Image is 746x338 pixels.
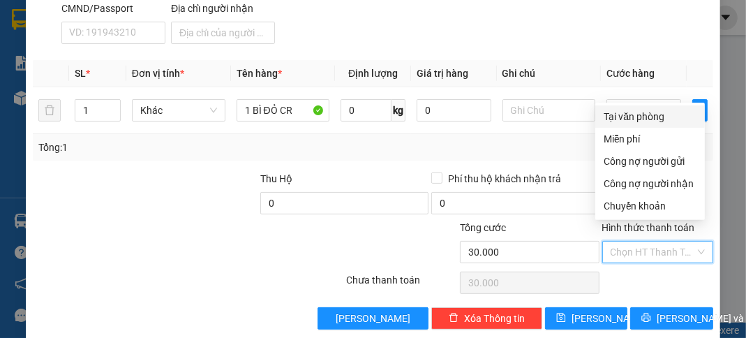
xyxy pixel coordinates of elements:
[237,99,330,122] input: VD: Bàn, Ghế
[431,307,542,330] button: deleteXóa Thông tin
[171,22,275,44] input: Địa chỉ của người nhận
[171,1,275,16] div: Địa chỉ người nhận
[75,68,86,79] span: SL
[604,109,696,124] div: Tại văn phòng
[348,68,398,79] span: Định lượng
[556,313,566,324] span: save
[38,140,289,155] div: Tổng: 1
[38,99,61,122] button: delete
[140,100,217,121] span: Khác
[260,173,292,184] span: Thu Hộ
[417,99,491,122] input: 0
[59,13,195,33] span: ĐỨC ĐẠT GIA LAI
[464,311,525,326] span: Xóa Thông tin
[9,46,51,59] strong: Sài Gòn:
[345,272,458,297] div: Chưa thanh toán
[391,99,405,122] span: kg
[132,68,184,79] span: Đơn vị tính
[602,222,695,233] label: Hình thức thanh toán
[604,176,696,191] div: Công nợ người nhận
[630,307,713,330] button: printer[PERSON_NAME] và In
[502,99,596,122] input: Ghi Chú
[417,68,468,79] span: Giá trị hàng
[449,313,458,324] span: delete
[124,39,237,66] strong: 0901 900 568
[124,39,211,52] strong: [PERSON_NAME]:
[9,91,70,111] span: VP GỬI:
[74,91,179,111] span: VP Chư Prông
[604,154,696,169] div: Công nợ người gửi
[442,171,567,186] span: Phí thu hộ khách nhận trả
[497,60,602,87] th: Ghi chú
[336,311,410,326] span: [PERSON_NAME]
[692,99,708,122] button: plus
[51,46,119,59] strong: 0931 600 979
[460,222,506,233] span: Tổng cước
[595,172,705,195] div: Cước gửi hàng sẽ được ghi vào công nợ của người nhận
[545,307,627,330] button: save[PERSON_NAME]
[572,311,646,326] span: [PERSON_NAME]
[641,313,651,324] span: printer
[61,1,165,16] div: CMND/Passport
[595,150,705,172] div: Cước gửi hàng sẽ được ghi vào công nợ của người gửi
[9,61,77,75] strong: 0901 936 968
[606,68,655,79] span: Cước hàng
[604,131,696,147] div: Miễn phí
[604,198,696,214] div: Chuyển khoản
[124,68,193,81] strong: 0901 933 179
[237,68,282,79] span: Tên hàng
[318,307,428,330] button: [PERSON_NAME]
